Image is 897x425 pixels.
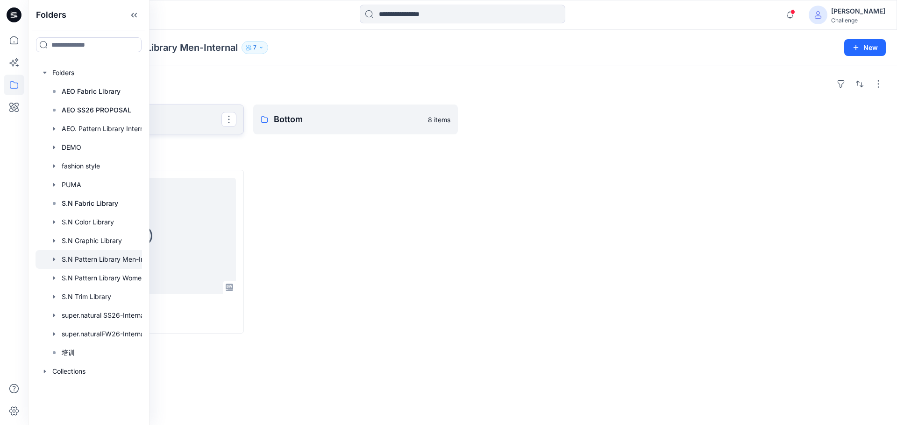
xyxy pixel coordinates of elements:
a: Bottom8 items [253,105,458,134]
button: New [844,39,886,56]
div: [PERSON_NAME] [831,6,885,17]
p: S.N Fabric Library [62,198,118,209]
button: 7 [242,41,268,54]
div: Challenge [831,17,885,24]
p: S.N Pattern Library Men-Internal [93,41,238,54]
p: AEO SS26 PROPOSAL [62,105,131,116]
svg: avatar [814,11,822,19]
p: 8 items [428,115,450,125]
p: AEO Fabric Library [62,86,121,97]
p: 培训 [62,347,75,358]
p: 7 [253,42,256,53]
p: Bottom [274,113,422,126]
h4: Styles [39,149,886,160]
